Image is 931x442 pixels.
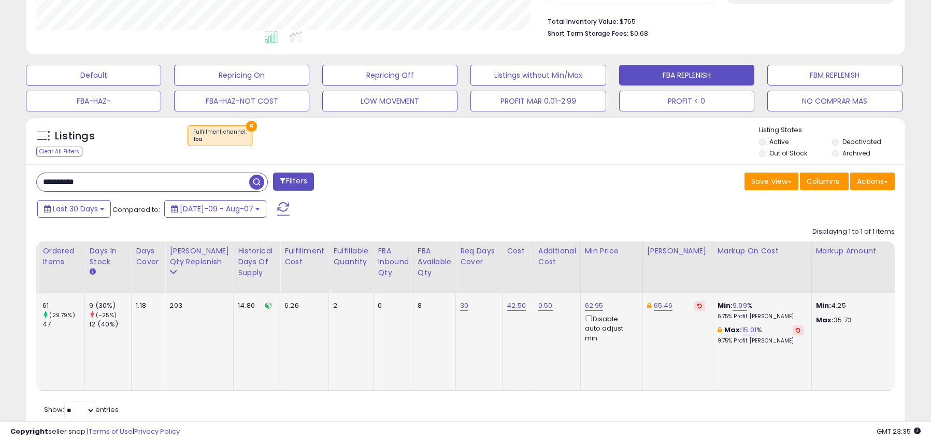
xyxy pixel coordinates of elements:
[89,301,131,310] div: 9 (30%)
[816,301,902,310] p: 4.25
[718,325,804,345] div: %
[585,246,638,256] div: Min Price
[816,315,834,325] strong: Max:
[333,301,365,310] div: 2
[112,205,160,215] span: Compared to:
[816,246,906,256] div: Markup Amount
[718,326,722,333] i: This overrides the store level max markup for this listing
[37,200,111,218] button: Last 30 Days
[89,320,131,329] div: 12 (40%)
[89,426,133,436] a: Terms of Use
[26,65,161,85] button: Default
[136,301,157,310] div: 1.18
[744,173,798,190] button: Save View
[136,246,161,267] div: Days Cover
[89,267,95,277] small: Days In Stock.
[193,136,247,143] div: fba
[718,301,733,310] b: Min:
[816,316,902,325] p: 35.73
[460,301,468,311] a: 30
[134,426,180,436] a: Privacy Policy
[169,246,229,267] div: [PERSON_NAME] Qty Replenish
[807,176,839,187] span: Columns
[767,91,903,111] button: NO COMPRAR MAS
[10,426,48,436] strong: Copyright
[36,147,82,156] div: Clear All Filters
[619,91,754,111] button: PROFIT < 0
[44,405,119,415] span: Show: entries
[647,302,651,309] i: This overrides the store level Dynamic Max Price for this listing
[538,301,553,311] a: 0.50
[585,301,604,311] a: 62.95
[238,246,276,278] div: Historical Days Of Supply
[796,327,800,333] i: Revert to store-level Max Markup
[767,65,903,85] button: FBM REPLENISH
[169,301,225,310] div: 203
[842,149,870,158] label: Archived
[42,301,84,310] div: 61
[174,91,309,111] button: FBA-HAZ-NOT COST
[26,91,161,111] button: FBA-HAZ-
[697,303,702,308] i: Revert to store-level Dynamic Max Price
[246,121,257,132] button: ×
[470,91,606,111] button: PROFIT MAR 0.01-2.99
[470,65,606,85] button: Listings without Min/Max
[647,246,709,256] div: [PERSON_NAME]
[769,149,807,158] label: Out of Stock
[333,246,369,267] div: Fulfillable Quantity
[378,301,405,310] div: 0
[284,301,321,310] div: 6.26
[718,301,804,320] div: %
[174,65,309,85] button: Repricing On
[548,29,628,38] b: Short Term Storage Fees:
[322,65,457,85] button: Repricing Off
[55,129,95,144] h5: Listings
[49,311,75,319] small: (29.79%)
[548,17,618,26] b: Total Inventory Value:
[538,246,576,267] div: Additional Cost
[850,173,895,190] button: Actions
[759,125,905,135] p: Listing States:
[180,204,253,214] span: [DATE]-09 - Aug-07
[10,427,180,437] div: seller snap | |
[507,246,529,256] div: Cost
[238,301,272,310] div: 14.80
[769,137,789,146] label: Active
[718,246,807,256] div: Markup on Cost
[89,246,127,267] div: Days In Stock
[322,91,457,111] button: LOW MOVEMENT
[619,65,754,85] button: FBA REPLENISH
[718,313,804,320] p: 6.75% Profit [PERSON_NAME]
[284,246,324,267] div: Fulfillment Cost
[718,337,804,345] p: 9.75% Profit [PERSON_NAME]
[53,204,98,214] span: Last 30 Days
[877,426,921,436] span: 2025-09-7 23:35 GMT
[418,301,448,310] div: 8
[96,311,117,319] small: (-25%)
[42,246,80,267] div: Ordered Items
[164,200,266,218] button: [DATE]-09 - Aug-07
[800,173,849,190] button: Columns
[507,301,526,311] a: 42.50
[165,241,234,293] th: Please note that this number is a calculation based on your required days of coverage and your ve...
[585,313,635,343] div: Disable auto adjust min
[418,246,451,278] div: FBA Available Qty
[460,246,498,267] div: Req Days Cover
[630,28,648,38] span: $0.68
[193,128,247,144] span: Fulfillment channel :
[654,301,673,311] a: 65.46
[713,241,811,293] th: The percentage added to the cost of goods (COGS) that forms the calculator for Min & Max prices.
[812,227,895,237] div: Displaying 1 to 1 of 1 items
[742,325,756,335] a: 15.01
[548,15,887,27] li: $765
[842,137,881,146] label: Deactivated
[724,325,742,335] b: Max:
[733,301,747,311] a: 9.99
[42,320,84,329] div: 47
[273,173,313,191] button: Filters
[378,246,409,278] div: FBA inbound Qty
[816,301,832,310] strong: Min:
